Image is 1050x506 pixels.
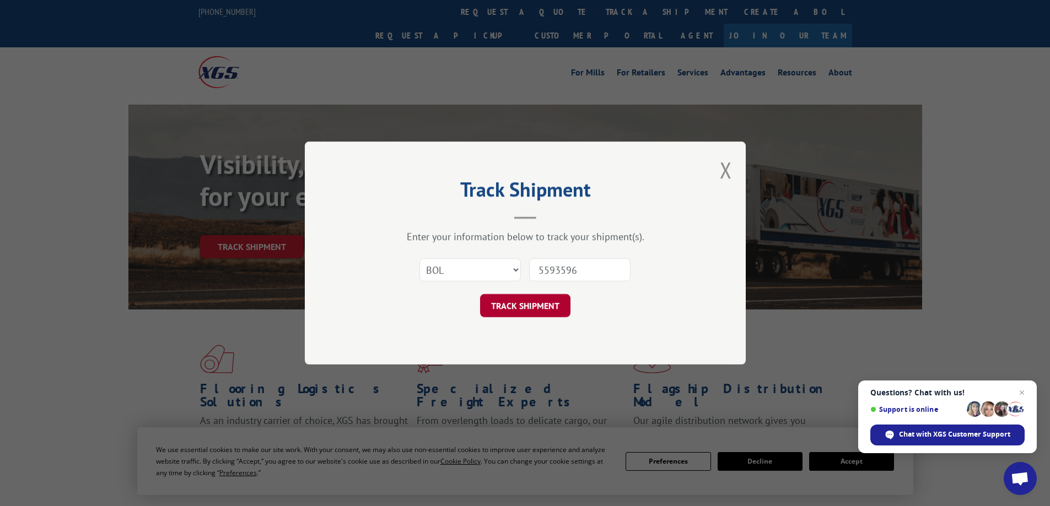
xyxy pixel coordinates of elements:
[870,425,1025,445] div: Chat with XGS Customer Support
[1004,462,1037,495] div: Open chat
[480,294,570,317] button: TRACK SHIPMENT
[360,230,691,243] div: Enter your information below to track your shipment(s).
[720,155,732,184] button: Close modal
[870,388,1025,397] span: Questions? Chat with us!
[899,429,1010,439] span: Chat with XGS Customer Support
[360,182,691,203] h2: Track Shipment
[529,258,631,281] input: Number(s)
[870,405,963,413] span: Support is online
[1015,386,1029,399] span: Close chat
